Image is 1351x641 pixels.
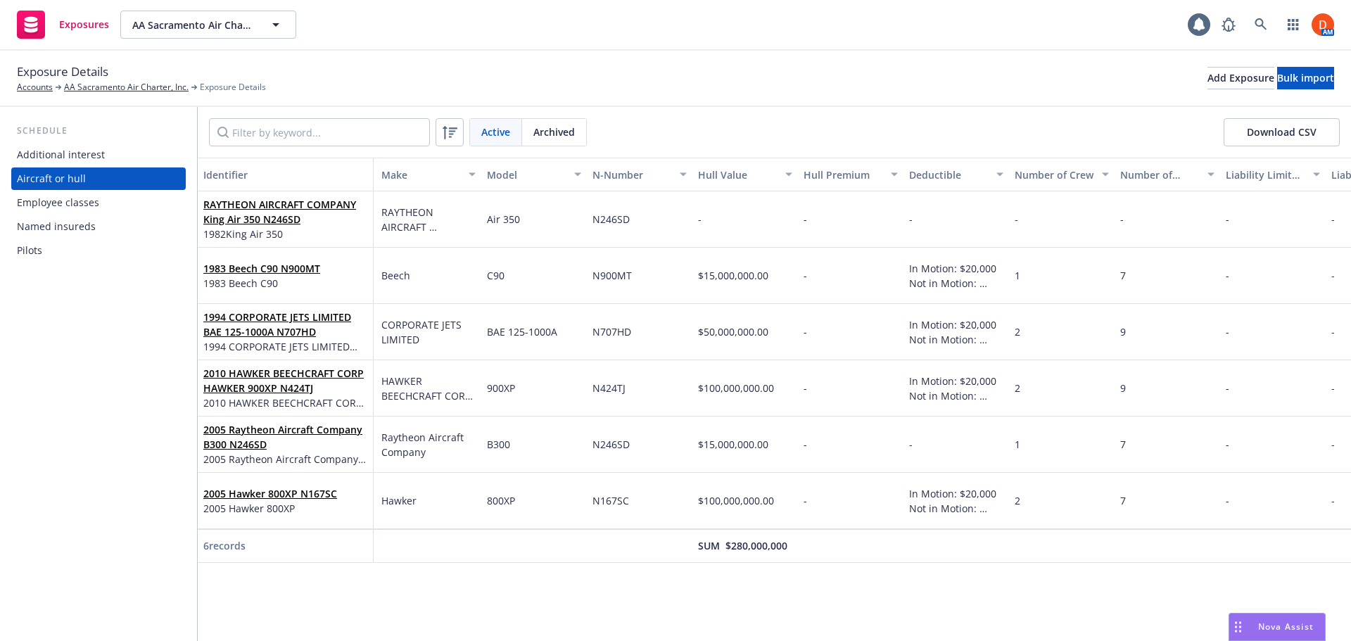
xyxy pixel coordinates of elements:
button: Download CSV [1224,118,1340,146]
span: $100,000,000.00 [698,494,774,507]
div: Schedule [11,124,186,138]
span: - [1226,381,1229,395]
div: Deductible [909,167,988,182]
span: - [1331,438,1335,451]
span: AA Sacramento Air Charter, Inc. [132,18,254,32]
span: 2005 Raytheon Aircraft Company B300 [203,452,367,467]
span: Exposure Details [17,63,108,81]
span: 1994 CORPORATE JETS LIMITED BAE 125-1000A N707HD [203,310,367,339]
span: N424TJ [592,381,626,395]
button: N-Number [587,158,692,191]
span: 1982King Air 350 [203,227,367,241]
div: Number of Crew [1015,167,1093,182]
button: Liability Limit (Occurence) [1220,158,1326,191]
span: 2010 HAWKER BEECHCRAFT CORP HAWKER 900XP [203,395,367,410]
span: - [804,438,807,451]
span: - [1331,325,1335,338]
span: - [1331,269,1335,282]
span: - [1331,494,1335,507]
span: N246SD [592,438,630,451]
span: Archived [533,125,575,139]
div: Model [487,167,566,182]
span: 2005 Hawker 800XP [203,501,337,516]
span: 2 [1015,494,1020,507]
button: Hull Premium [798,158,903,191]
a: Exposures [11,5,115,44]
span: C90 [487,269,505,282]
span: N246SD [592,212,630,226]
span: - [1226,269,1229,282]
span: 2010 HAWKER BEECHCRAFT CORP HAWKER 900XP N424TJ [203,366,367,395]
button: Bulk import [1277,67,1334,89]
span: 1983 Beech C90 N900MT [203,261,320,276]
span: $15,000,000.00 [698,438,768,451]
button: Number of Crew [1009,158,1115,191]
span: N900MT [592,269,632,282]
a: Switch app [1279,11,1307,39]
span: - [1226,494,1229,507]
div: Liability Limit (Occurence) [1226,167,1305,182]
span: 6 records [203,539,246,552]
img: photo [1312,13,1334,36]
div: N-Number [592,167,671,182]
span: RAYTHEON AIRCRAFT COMPANY King [381,205,454,248]
span: Sum [698,538,720,553]
div: Additional interest [17,144,105,166]
div: Make [381,167,460,182]
div: Drag to move [1229,614,1247,640]
span: - [909,212,913,226]
button: Make [376,158,481,191]
span: N167SC [592,494,629,507]
a: Pilots [11,239,186,262]
input: Filter by keyword... [209,118,430,146]
span: 7 [1120,438,1126,451]
span: - [804,325,807,338]
div: Number of Passenger [1120,167,1199,182]
span: HAWKER BEECHCRAFT CORP HAWKER [381,374,474,417]
span: CORPORATE JETS LIMITED [381,318,464,346]
a: Accounts [17,81,53,94]
span: RAYTHEON AIRCRAFT COMPANY King Air 350 N246SD [203,197,367,227]
button: Number of Passenger [1115,158,1220,191]
span: 1994 CORPORATE JETS LIMITED BAE 125-1000A [203,339,367,354]
span: B300 [487,438,510,451]
a: 2010 HAWKER BEECHCRAFT CORP HAWKER 900XP N424TJ [203,367,364,395]
span: 9 [1120,325,1126,338]
span: BAE 125-1000A [487,325,557,338]
a: 2005 Hawker 800XP N167SC [203,487,337,500]
span: - [1120,212,1124,226]
span: $100,000,000.00 [698,381,774,395]
span: - [804,381,807,395]
span: 1 [1015,269,1020,282]
div: Identifier [203,167,367,182]
a: 1983 Beech C90 N900MT [203,262,320,275]
span: Raytheon Aircraft Company [381,431,467,459]
span: Active [481,125,510,139]
span: In Motion: $20,000 Not in Motion: $20,000 [909,487,996,530]
span: Exposure Details [200,81,266,94]
a: Aircraft or hull [11,167,186,190]
span: 2005 Hawker 800XP N167SC [203,486,337,501]
span: - [1226,438,1229,451]
span: - [804,269,807,282]
span: N707HD [592,325,631,338]
button: Model [481,158,587,191]
span: Nova Assist [1258,621,1314,633]
a: RAYTHEON AIRCRAFT COMPANY King Air 350 N246SD [203,198,356,226]
a: Additional interest [11,144,186,166]
span: 1983 Beech C90 [203,276,320,291]
div: Bulk import [1277,68,1334,89]
span: 1 [1015,438,1020,451]
span: - [804,494,807,507]
span: $15,000,000.00 [698,269,768,282]
span: - [1015,212,1018,226]
span: 9 [1120,381,1126,395]
span: In Motion: $20,000 Not in Motion: $20,000 [909,318,996,361]
button: Deductible [903,158,1009,191]
span: 2 [1015,381,1020,395]
span: In Motion: $20,000 Not in Motion: $20,000 [909,262,996,305]
span: - [1331,381,1335,395]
